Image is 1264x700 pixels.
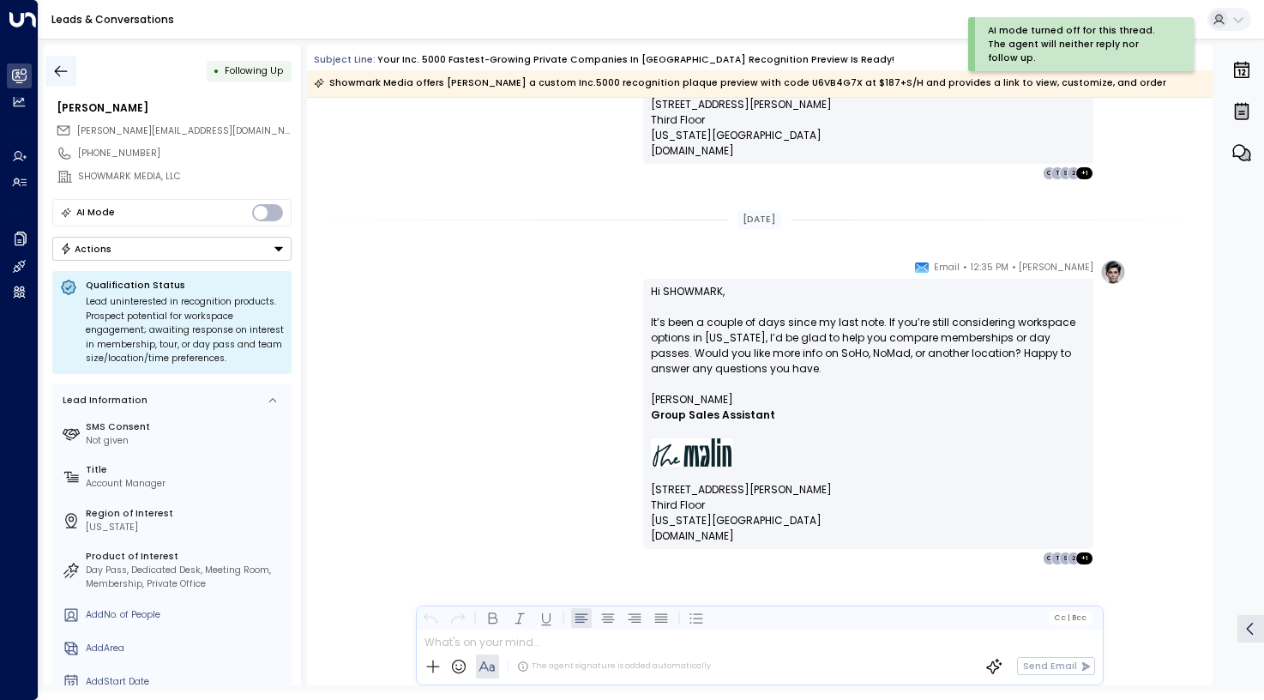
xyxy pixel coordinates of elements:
button: Redo [447,607,467,628]
div: AddStart Date [86,675,286,689]
button: Actions [52,237,292,261]
div: [PERSON_NAME] [57,100,292,116]
span: 12:35 PM [971,259,1008,276]
label: SMS Consent [86,420,286,434]
div: C [1043,166,1056,180]
div: Showmark Media offers [PERSON_NAME] a custom Inc.5000 recognition plaque preview with code U6VB4G... [314,75,1166,92]
div: C [1043,552,1056,565]
div: AddArea [86,642,286,655]
span: [STREET_ADDRESS][PERSON_NAME] [651,482,832,498]
div: T [1050,552,1064,565]
div: S [1059,552,1073,565]
a: [DOMAIN_NAME] [651,143,734,159]
p: Hi SHOWMARK, It’s been a couple of days since my last note. If you’re still considering workspace... [651,284,1086,392]
div: Lead uninterested in recognition products. Prospect potential for workspace engagement; awaiting ... [86,295,284,366]
span: [US_STATE][GEOGRAPHIC_DATA] [651,128,822,143]
div: AddNo. of People [86,608,286,622]
div: Lead Information [58,394,147,407]
span: Cc Bcc [1054,613,1086,622]
img: profile-logo.png [1100,259,1126,285]
div: Not given [86,434,286,448]
span: Following Up [225,64,283,77]
div: Button group with a nested menu [52,237,292,261]
div: SHOWMARK MEDIA, LLC [78,170,292,184]
div: [DATE] [737,210,781,229]
label: Title [86,463,286,477]
label: Region of Interest [86,507,286,521]
div: 2 [1067,166,1080,180]
div: • [214,59,220,82]
div: T [1050,166,1064,180]
div: AI Mode [76,204,115,221]
p: Qualification Status [86,279,284,292]
span: Third Floor [651,498,705,513]
strong: Group Sales Assistant [651,407,775,422]
div: AI mode turned off for this thread. The agent will neither reply nor follow up. [988,24,1168,64]
div: [US_STATE] [86,521,286,534]
div: [PHONE_NUMBER] [78,147,292,160]
span: j.haynesworth@showmarkmedia.com [77,124,292,138]
div: Actions [60,243,112,255]
div: S [1059,166,1073,180]
label: Product of Interest [86,550,286,564]
span: Third Floor [651,112,705,128]
a: Leads & Conversations [51,12,174,27]
span: • [963,259,967,276]
span: [PERSON_NAME][EMAIL_ADDRESS][DOMAIN_NAME] [77,124,307,137]
span: Subject Line: [314,53,376,66]
button: Cc|Bcc [1049,612,1092,624]
div: The agent signature is added automatically [517,661,711,673]
div: Day Pass, Dedicated Desk, Meeting Room, Membership, Private Office [86,564,286,591]
span: [PERSON_NAME] [651,392,733,407]
span: | [1067,613,1069,622]
span: Email [934,259,960,276]
div: + 1 [1075,552,1094,565]
span: [STREET_ADDRESS][PERSON_NAME] [651,97,832,112]
a: [DOMAIN_NAME] [651,528,734,544]
div: + 1 [1075,166,1094,180]
div: Account Manager [86,477,286,491]
div: Your Inc. 5000 Fastest-Growing Private Companies In [GEOGRAPHIC_DATA] Recognition Preview is Ready! [377,53,894,67]
button: Undo [420,607,441,628]
div: 2 [1067,552,1080,565]
span: [PERSON_NAME] [1019,259,1093,276]
span: • [1012,259,1016,276]
span: [US_STATE][GEOGRAPHIC_DATA] [651,513,822,528]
